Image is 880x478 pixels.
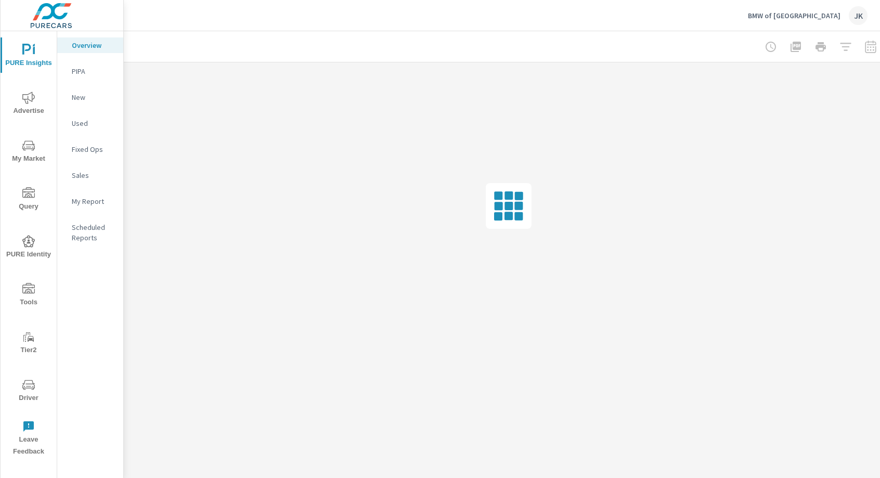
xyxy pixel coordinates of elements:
[72,40,115,50] p: Overview
[4,331,54,356] span: Tier2
[4,235,54,261] span: PURE Identity
[4,283,54,308] span: Tools
[57,219,123,246] div: Scheduled Reports
[4,44,54,69] span: PURE Insights
[849,6,868,25] div: JK
[57,63,123,79] div: PIPA
[57,89,123,105] div: New
[4,379,54,404] span: Driver
[57,167,123,183] div: Sales
[72,222,115,243] p: Scheduled Reports
[4,139,54,165] span: My Market
[4,420,54,458] span: Leave Feedback
[72,170,115,180] p: Sales
[72,196,115,206] p: My Report
[72,66,115,76] p: PIPA
[4,187,54,213] span: Query
[72,144,115,154] p: Fixed Ops
[57,115,123,131] div: Used
[748,11,840,20] p: BMW of [GEOGRAPHIC_DATA]
[1,31,57,462] div: nav menu
[4,92,54,117] span: Advertise
[57,37,123,53] div: Overview
[72,118,115,128] p: Used
[57,141,123,157] div: Fixed Ops
[72,92,115,102] p: New
[57,193,123,209] div: My Report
